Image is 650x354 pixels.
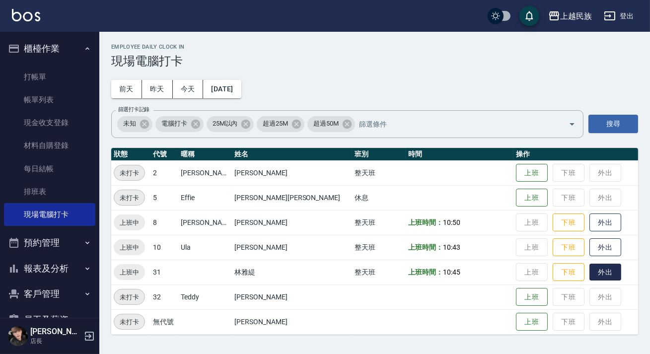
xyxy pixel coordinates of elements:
[443,218,460,226] span: 10:50
[30,337,81,346] p: 店長
[117,119,142,129] span: 未知
[114,242,145,253] span: 上班中
[516,313,548,331] button: 上班
[114,267,145,278] span: 上班中
[117,116,152,132] div: 未知
[111,148,150,161] th: 狀態
[564,116,580,132] button: Open
[4,203,95,226] a: 現場電腦打卡
[111,54,638,68] h3: 現場電腦打卡
[150,160,178,185] td: 2
[589,264,621,281] button: 外出
[232,309,352,334] td: [PERSON_NAME]
[142,80,173,98] button: 昨天
[4,111,95,134] a: 現金收支登錄
[516,288,548,306] button: 上班
[4,36,95,62] button: 櫃檯作業
[178,210,232,235] td: [PERSON_NAME]
[207,119,244,129] span: 25M以內
[8,326,28,346] img: Person
[516,189,548,207] button: 上班
[232,210,352,235] td: [PERSON_NAME]
[352,148,406,161] th: 班別
[232,235,352,260] td: [PERSON_NAME]
[553,238,584,257] button: 下班
[4,134,95,157] a: 材料自購登錄
[307,119,345,129] span: 超過50M
[232,160,352,185] td: [PERSON_NAME]
[544,6,596,26] button: 上越民族
[155,119,193,129] span: 電腦打卡
[4,307,95,333] button: 員工及薪資
[114,168,144,178] span: 未打卡
[4,256,95,282] button: 報表及分析
[357,115,551,133] input: 篩選條件
[150,185,178,210] td: 5
[4,180,95,203] a: 排班表
[232,185,352,210] td: [PERSON_NAME][PERSON_NAME]
[207,116,254,132] div: 25M以內
[178,160,232,185] td: [PERSON_NAME]
[408,243,443,251] b: 上班時間：
[352,185,406,210] td: 休息
[352,260,406,284] td: 整天班
[352,210,406,235] td: 整天班
[114,317,144,327] span: 未打卡
[560,10,592,22] div: 上越民族
[150,210,178,235] td: 8
[257,119,294,129] span: 超過25M
[150,235,178,260] td: 10
[232,148,352,161] th: 姓名
[150,309,178,334] td: 無代號
[111,80,142,98] button: 前天
[4,281,95,307] button: 客戶管理
[173,80,204,98] button: 今天
[408,268,443,276] b: 上班時間：
[519,6,539,26] button: save
[178,235,232,260] td: Ula
[203,80,241,98] button: [DATE]
[553,213,584,232] button: 下班
[589,213,621,232] button: 外出
[443,268,460,276] span: 10:45
[150,148,178,161] th: 代號
[114,193,144,203] span: 未打卡
[352,160,406,185] td: 整天班
[178,284,232,309] td: Teddy
[516,164,548,182] button: 上班
[4,66,95,88] a: 打帳單
[111,44,638,50] h2: Employee Daily Clock In
[4,230,95,256] button: 預約管理
[4,157,95,180] a: 每日結帳
[178,148,232,161] th: 暱稱
[406,148,513,161] th: 時間
[12,9,40,21] img: Logo
[150,260,178,284] td: 31
[232,284,352,309] td: [PERSON_NAME]
[513,148,638,161] th: 操作
[589,238,621,257] button: 外出
[307,116,355,132] div: 超過50M
[30,327,81,337] h5: [PERSON_NAME]
[155,116,204,132] div: 電腦打卡
[588,115,638,133] button: 搜尋
[600,7,638,25] button: 登出
[178,185,232,210] td: Effie
[118,106,149,113] label: 篩選打卡記錄
[232,260,352,284] td: 林雅緹
[257,116,304,132] div: 超過25M
[443,243,460,251] span: 10:43
[352,235,406,260] td: 整天班
[150,284,178,309] td: 32
[4,88,95,111] a: 帳單列表
[114,292,144,302] span: 未打卡
[114,217,145,228] span: 上班中
[553,263,584,282] button: 下班
[408,218,443,226] b: 上班時間：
